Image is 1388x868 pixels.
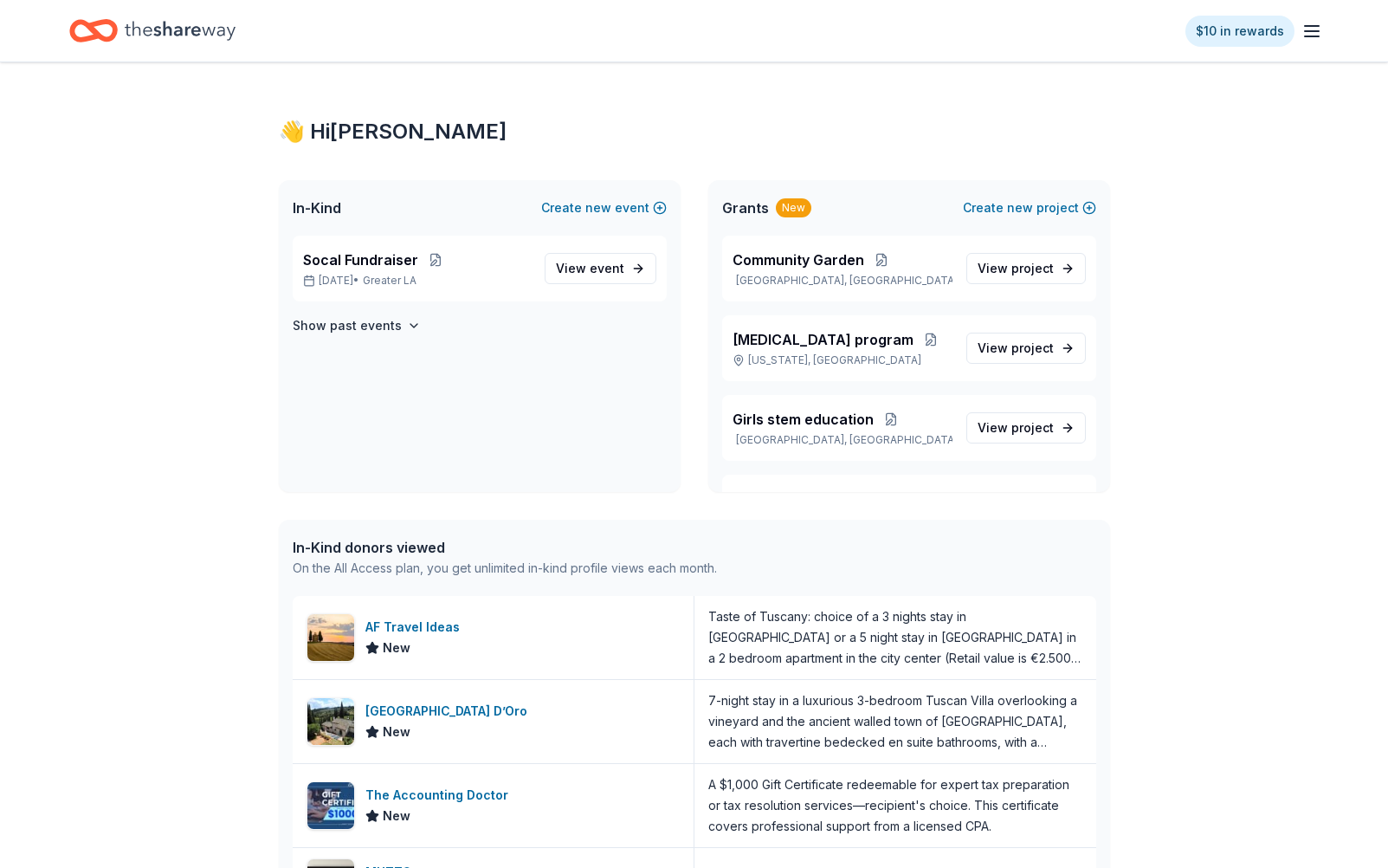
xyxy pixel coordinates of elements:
p: [DATE] • [303,274,531,288]
button: Show past events [293,315,421,336]
span: Socal Fundraiser [303,249,418,270]
a: View event [545,253,656,284]
div: A $1,000 Gift Certificate redeemable for expert tax preparation or tax resolution services—recipi... [708,774,1082,837]
div: 👋 Hi [PERSON_NAME] [279,118,1110,146]
span: After school program [733,489,880,509]
div: [GEOGRAPHIC_DATA] D’Oro [365,701,534,722]
div: In-Kind donors viewed [293,537,717,558]
span: [MEDICAL_DATA] program [733,329,913,350]
span: New [383,806,410,826]
img: Image for Villa Sogni D’Oro [307,698,354,745]
a: View project [966,333,1086,364]
span: project [1011,340,1054,355]
span: Community Garden [733,249,864,270]
p: [GEOGRAPHIC_DATA], [GEOGRAPHIC_DATA] [733,433,952,447]
span: View [978,258,1054,279]
a: View project [966,253,1086,284]
img: Image for AF Travel Ideas [307,614,354,661]
div: New [776,198,811,217]
div: The Accounting Doctor [365,785,515,806]
span: Grants [722,198,769,218]
span: View [978,418,1054,438]
h4: Show past events [293,315,402,336]
div: On the All Access plan, you get unlimited in-kind profile views each month. [293,558,717,579]
a: $10 in rewards [1185,16,1294,47]
button: Createnewproject [963,198,1096,218]
span: new [1007,198,1033,218]
span: New [383,638,410,658]
div: Taste of Tuscany: choice of a 3 nights stay in [GEOGRAPHIC_DATA] or a 5 night stay in [GEOGRAPHIC... [708,606,1082,669]
div: 7-night stay in a luxurious 3-bedroom Tuscan Villa overlooking a vineyard and the ancient walled ... [708,690,1082,753]
span: project [1011,420,1054,435]
span: new [585,198,611,218]
span: Greater LA [363,274,416,288]
span: View [556,258,624,279]
span: New [383,722,410,742]
span: event [590,261,624,275]
span: View [978,338,1054,359]
img: Image for The Accounting Doctor [307,782,354,829]
p: [GEOGRAPHIC_DATA], [GEOGRAPHIC_DATA] [733,274,952,288]
span: In-Kind [293,198,341,218]
a: View project [966,412,1086,444]
span: project [1011,261,1054,275]
button: Createnewevent [541,198,667,218]
span: Girls stem education [733,409,874,430]
p: [US_STATE], [GEOGRAPHIC_DATA] [733,353,952,367]
a: Home [69,10,236,51]
div: AF Travel Ideas [365,617,467,638]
